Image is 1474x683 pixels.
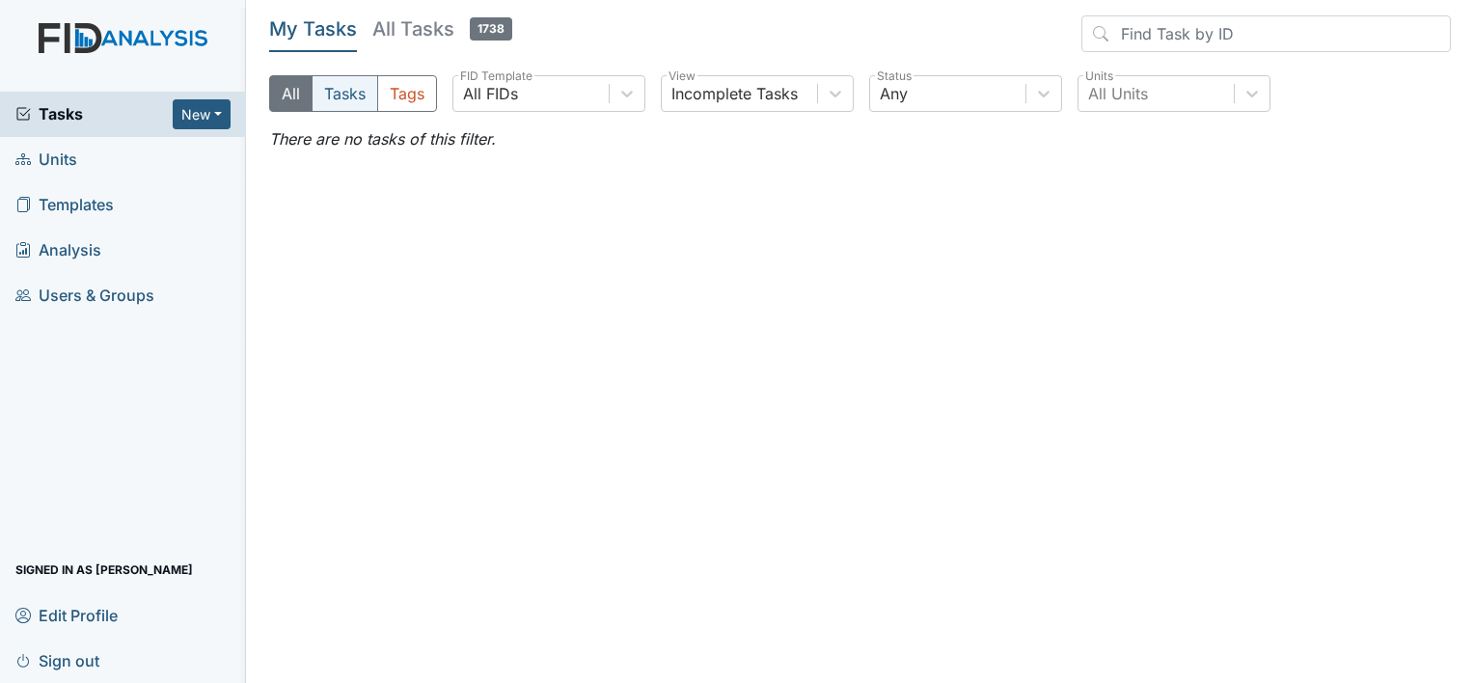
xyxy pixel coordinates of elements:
[15,190,114,220] span: Templates
[470,17,512,41] span: 1738
[1088,82,1148,105] div: All Units
[15,555,193,585] span: Signed in as [PERSON_NAME]
[463,82,518,105] div: All FIDs
[269,75,437,112] div: Type filter
[15,281,154,311] span: Users & Groups
[15,645,99,675] span: Sign out
[173,99,231,129] button: New
[15,600,118,630] span: Edit Profile
[377,75,437,112] button: Tags
[1081,15,1451,52] input: Find Task by ID
[269,75,313,112] button: All
[15,102,173,125] a: Tasks
[880,82,908,105] div: Any
[312,75,378,112] button: Tasks
[269,129,496,149] em: There are no tasks of this filter.
[269,15,357,42] h5: My Tasks
[15,145,77,175] span: Units
[372,15,512,42] h5: All Tasks
[671,82,798,105] div: Incomplete Tasks
[15,235,101,265] span: Analysis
